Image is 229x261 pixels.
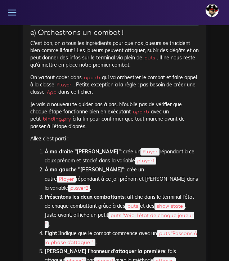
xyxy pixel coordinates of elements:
strong: À ma gauche "[PERSON_NAME]" [45,166,124,173]
code: puts "Passons à la phase d'attaque :" [45,230,197,246]
h4: e) Orchestrons un combat ! [30,29,199,37]
strong: À ma droite "[PERSON_NAME]" [45,148,121,155]
code: Player [54,81,73,89]
p: Je vais à nouveau te guider pas à pas. N'oublie pas de vérifier que chaque étape fonctionne bien ... [30,101,199,130]
li: : crée un autre répondant à ce joli prénom et [PERSON_NAME] dans la variable . [45,165,199,193]
li: : crée un répondant à ce doux prénom et stocké dans la variable . [45,147,199,165]
li: Indique que le combat commence avec un . [45,229,199,247]
li: : affiche dans le terminal l'état de chaque combattant grâce à des et des . Juste avant, affiche ... [45,193,199,229]
code: puts [142,54,157,62]
code: app.rb [131,108,151,116]
code: player1 [135,157,156,165]
p: Allez c'est parti : [30,135,199,142]
code: puts "Voici l'état de chaque joueur :" [45,212,194,228]
p: On va tout coder dans qui va orchestrer le combat et faire appel à la classe . Petite exception à... [30,74,199,96]
img: avatar [206,4,219,17]
strong: [PERSON_NAME] l'honneur d'attaquer la première [45,248,165,255]
code: Player [57,176,76,183]
code: app.rb [82,74,102,81]
code: binding.pry [41,116,73,123]
code: App [45,89,58,96]
code: Player [140,148,160,156]
strong: Présentons les deux combattants [45,194,125,200]
code: show_state [154,203,185,210]
code: player2 [68,185,90,192]
p: C'est bon, on a tous les ingrédients pour que nos joueurs se trucident bien comme il faut ! Les j... [30,40,199,69]
strong: Fight ! [45,230,60,237]
code: puts [125,203,140,210]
